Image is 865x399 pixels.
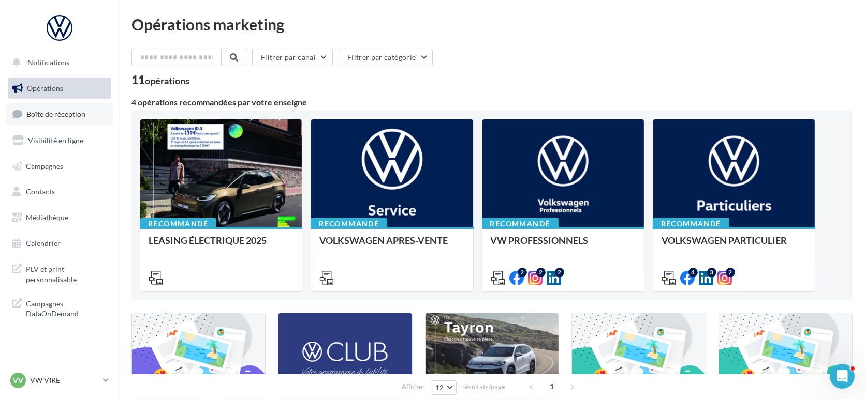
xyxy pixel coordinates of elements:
a: Campagnes DataOnDemand [6,293,113,323]
div: 2 [555,268,564,277]
button: Notifications [6,52,109,73]
a: Contacts [6,181,113,203]
span: Médiathèque [26,213,68,222]
a: Boîte de réception [6,103,113,125]
a: PLV et print personnalisable [6,258,113,288]
span: Boîte de réception [26,110,85,118]
a: VV VW VIRE [8,371,111,390]
div: 2 [726,268,735,277]
button: Filtrer par canal [252,49,333,66]
div: VW PROFESSIONNELS [491,235,636,256]
a: Calendrier [6,233,113,254]
a: Visibilité en ligne [6,130,113,151]
button: 12 [431,380,457,395]
div: 2 [518,268,527,277]
span: Notifications [27,58,69,67]
div: Recommandé [653,218,729,229]
a: Médiathèque [6,207,113,228]
div: VOLKSWAGEN PARTICULIER [662,235,807,256]
button: Filtrer par catégorie [339,49,433,66]
span: résultats/page [462,382,505,392]
span: Campagnes DataOnDemand [26,297,107,319]
span: 1 [544,378,560,395]
div: 2 [536,268,546,277]
iframe: Intercom live chat [830,364,855,389]
div: LEASING ÉLECTRIQUE 2025 [149,235,294,256]
div: 4 opérations recommandées par votre enseigne [131,98,853,106]
a: Opérations [6,78,113,99]
div: Recommandé [311,218,387,229]
div: Opérations marketing [131,17,853,32]
div: 4 [688,268,698,277]
div: VOLKSWAGEN APRES-VENTE [319,235,464,256]
div: Recommandé [140,218,216,229]
span: Contacts [26,187,55,196]
a: Campagnes [6,156,113,177]
span: Campagnes [26,161,63,170]
div: 11 [131,74,189,86]
div: Recommandé [482,218,559,229]
p: VW VIRE [30,375,99,386]
span: 12 [435,383,444,392]
span: Visibilité en ligne [28,136,83,145]
span: PLV et print personnalisable [26,262,107,284]
div: opérations [145,76,189,85]
span: Afficher [402,382,425,392]
span: VV [13,375,23,386]
div: 3 [707,268,716,277]
span: Calendrier [26,239,61,248]
span: Opérations [27,84,63,93]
